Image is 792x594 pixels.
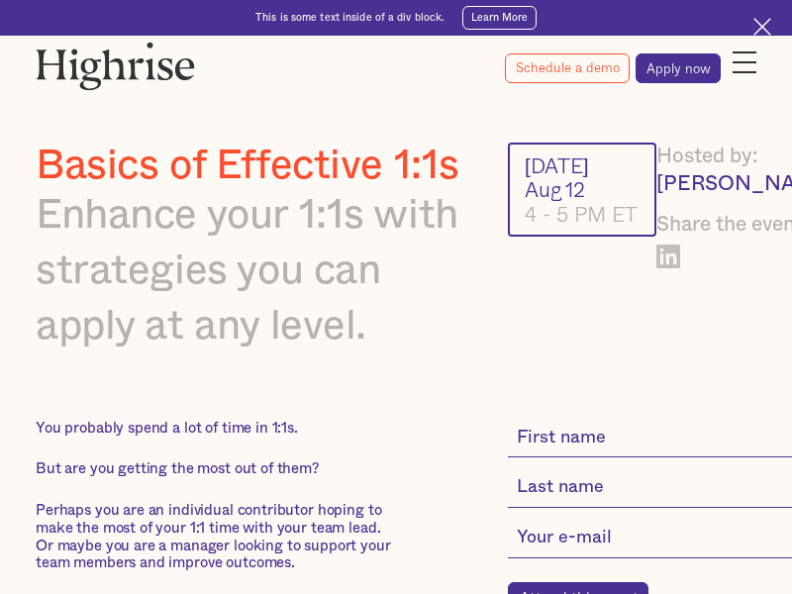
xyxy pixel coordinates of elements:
[36,502,401,572] p: Perhaps you are an individual contributor hoping to make the most of your 1:1 time with your team...
[753,18,771,36] img: Cross icon
[255,11,445,25] div: This is some text inside of a div block.
[36,42,195,90] img: Highrise logo
[36,143,469,188] h1: Basics of Effective 1:1s
[36,420,401,438] p: You probably spend a lot of time in 1:1s.
[36,460,401,478] p: But are you getting the most out of them?
[505,53,630,83] a: Schedule a demo
[656,245,680,268] a: Share on LinkedIn
[565,177,585,201] div: 12
[36,188,469,354] div: Enhance your 1:1s with strategies you can apply at any level.
[525,153,640,177] div: [DATE]
[462,6,537,30] a: Learn More
[525,177,562,201] div: Aug
[525,202,640,226] div: 4 - 5 PM ET
[636,53,721,83] a: Apply now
